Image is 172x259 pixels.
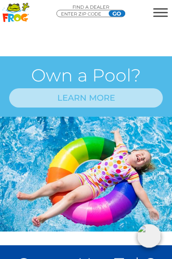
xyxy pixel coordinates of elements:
[9,66,163,86] h3: Own a Pool?
[153,8,168,17] button: MENU
[9,89,163,108] a: LEARN MORE
[56,5,125,10] p: Find A Dealer
[109,11,125,17] input: GO
[137,224,161,248] img: openIcon
[60,11,115,18] input: Zip Code Form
